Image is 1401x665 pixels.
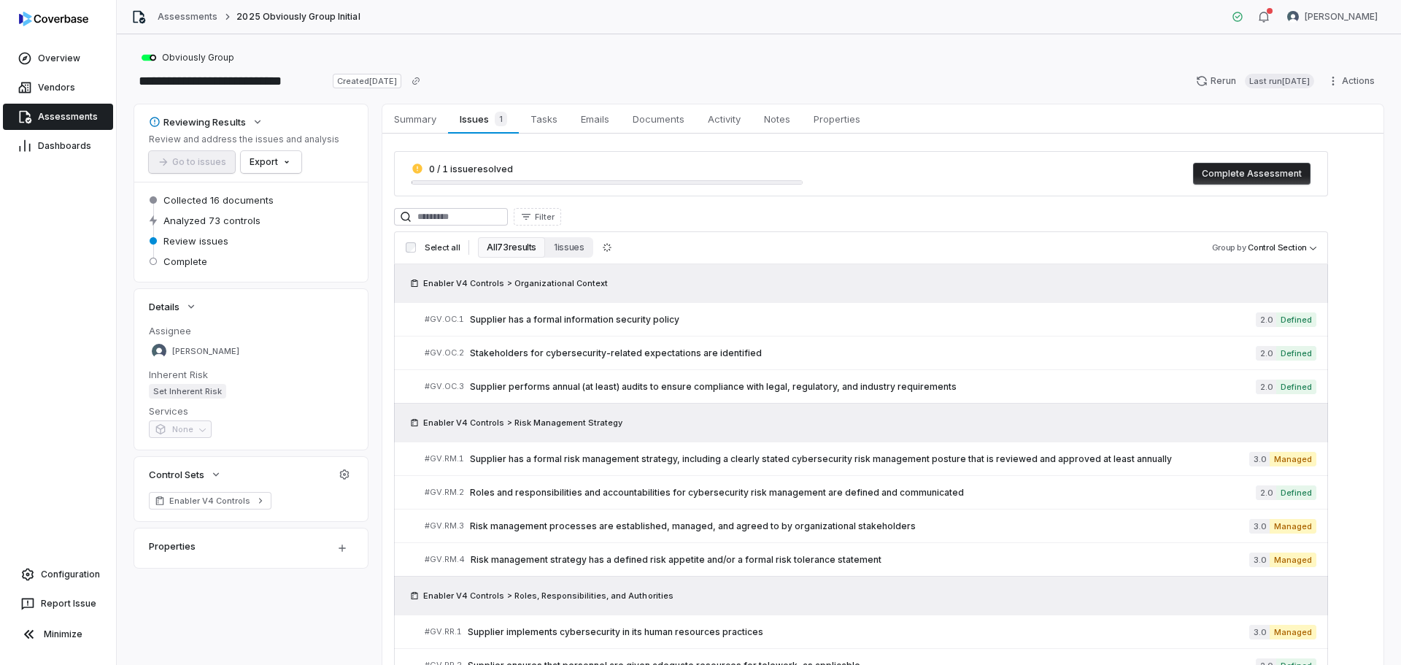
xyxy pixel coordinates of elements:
[1278,6,1386,28] button: Melanie Lorent avatar[PERSON_NAME]
[758,109,796,128] span: Notes
[1256,380,1276,394] span: 2.0
[1276,346,1316,361] span: Defined
[454,109,512,129] span: Issues
[1249,553,1270,567] span: 3.0
[470,314,1256,326] span: Supplier has a formal information security policy
[425,520,464,531] span: # GV.RM.3
[468,626,1249,638] span: Supplier implements cybersecurity in its human resources practices
[425,476,1316,509] a: #GV.RM.2Roles and responsibilities and accountabilities for cybersecurity risk management are def...
[425,487,464,498] span: # GV.RM.2
[525,109,563,128] span: Tasks
[425,615,1316,648] a: #GV.RR.1Supplier implements cybersecurity in its human resources practices3.0Managed
[149,368,353,381] dt: Inherent Risk
[172,346,239,357] span: [PERSON_NAME]
[545,237,593,258] button: 1 issues
[144,293,201,320] button: Details
[514,208,561,226] button: Filter
[425,337,1316,369] a: #GV.OC.2Stakeholders for cybersecurity-related expectations are identified2.0Defined
[1256,346,1276,361] span: 2.0
[423,590,674,601] span: Enabler V4 Controls > Roles, Responsibilities, and Authorities
[471,554,1249,566] span: Risk management strategy has a defined risk appetite and/or a formal risk tolerance statement
[425,381,464,392] span: # GV.OC.3
[403,68,429,94] button: Copy link
[1193,163,1311,185] button: Complete Assessment
[1256,485,1276,500] span: 2.0
[44,629,82,640] span: Minimize
[406,242,416,253] input: Select all
[425,453,464,464] span: # GV.RM.1
[425,347,464,358] span: # GV.OC.2
[19,12,88,26] img: logo-D7KZi-bG.svg
[388,109,442,128] span: Summary
[470,487,1256,499] span: Roles and responsibilities and accountabilities for cybersecurity risk management are defined and...
[429,164,513,174] span: 0 / 1 issue resolved
[149,134,339,145] p: Review and address the issues and analysis
[163,193,274,207] span: Collected 16 documents
[425,554,465,565] span: # GV.RM.4
[149,468,204,481] span: Control Sets
[575,109,615,128] span: Emails
[1270,452,1316,466] span: Managed
[1249,625,1270,639] span: 3.0
[470,381,1256,393] span: Supplier performs annual (at least) audits to ensure compliance with legal, regulatory, and indus...
[627,109,690,128] span: Documents
[6,620,110,649] button: Minimize
[152,344,166,358] img: Melanie Lorent avatar
[149,324,353,337] dt: Assignee
[1212,242,1246,253] span: Group by
[241,151,301,173] button: Export
[149,300,180,313] span: Details
[425,543,1316,576] a: #GV.RM.4Risk management strategy has a defined risk appetite and/or a formal risk tolerance state...
[3,133,113,159] a: Dashboards
[808,109,866,128] span: Properties
[144,109,268,135] button: Reviewing Results
[163,214,260,227] span: Analyzed 73 controls
[470,520,1249,532] span: Risk management processes are established, managed, and agreed to by organizational stakeholders
[425,626,462,637] span: # GV.RR.1
[425,314,464,325] span: # GV.OC.1
[1187,70,1323,92] button: RerunLast run[DATE]
[1249,452,1270,466] span: 3.0
[1249,519,1270,534] span: 3.0
[162,52,234,64] span: Obviously Group
[144,461,226,488] button: Control Sets
[1276,312,1316,327] span: Defined
[6,591,110,617] button: Report Issue
[149,492,271,510] a: Enabler V4 Controls
[423,417,622,428] span: Enabler V4 Controls > Risk Management Strategy
[425,442,1316,475] a: #GV.RM.1Supplier has a formal risk management strategy, including a clearly stated cybersecurity ...
[702,109,746,128] span: Activity
[425,242,460,253] span: Select all
[3,74,113,101] a: Vendors
[1270,553,1316,567] span: Managed
[333,74,401,88] span: Created [DATE]
[1323,70,1383,92] button: Actions
[41,569,100,580] span: Configuration
[1305,11,1378,23] span: [PERSON_NAME]
[470,453,1249,465] span: Supplier has a formal risk management strategy, including a clearly stated cybersecurity risk man...
[470,347,1256,359] span: Stakeholders for cybersecurity-related expectations are identified
[38,53,80,64] span: Overview
[423,277,608,289] span: Enabler V4 Controls > Organizational Context
[1270,519,1316,534] span: Managed
[535,212,555,223] span: Filter
[38,111,98,123] span: Assessments
[478,237,545,258] button: All 73 results
[38,82,75,93] span: Vendors
[149,404,353,418] dt: Services
[163,255,207,268] span: Complete
[169,495,251,507] span: Enabler V4 Controls
[137,45,239,71] button: https://obviously.digital/Obviously Group
[1245,74,1314,88] span: Last run [DATE]
[1276,380,1316,394] span: Defined
[425,303,1316,336] a: #GV.OC.1Supplier has a formal information security policy2.0Defined
[149,115,246,128] div: Reviewing Results
[149,384,226,399] span: Set Inherent Risk
[158,11,217,23] a: Assessments
[38,140,91,152] span: Dashboards
[425,370,1316,403] a: #GV.OC.3Supplier performs annual (at least) audits to ensure compliance with legal, regulatory, a...
[3,104,113,130] a: Assessments
[236,11,360,23] span: 2025 Obviously Group Initial
[1270,625,1316,639] span: Managed
[1287,11,1299,23] img: Melanie Lorent avatar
